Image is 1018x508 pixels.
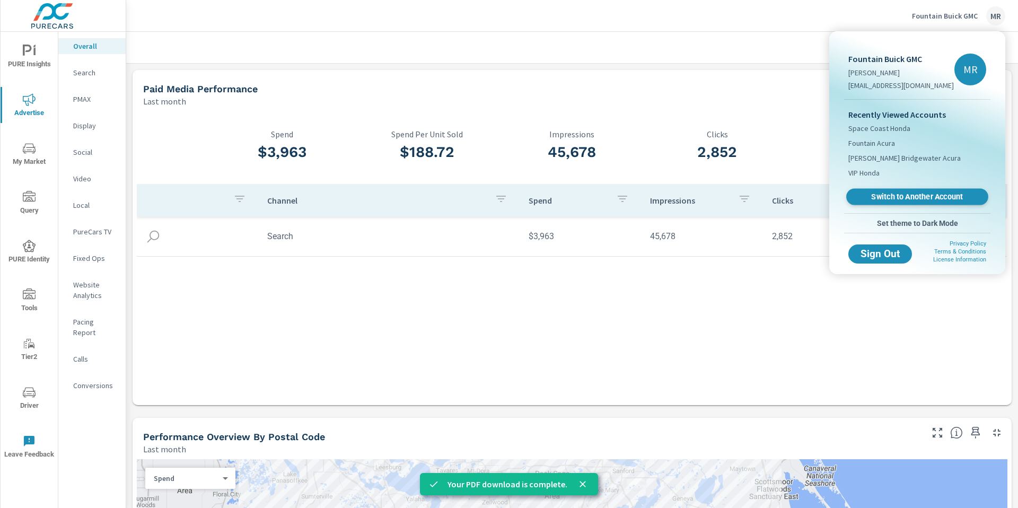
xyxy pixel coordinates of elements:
[954,54,986,85] div: MR
[848,153,961,163] span: [PERSON_NAME] Bridgewater Acura
[848,123,910,134] span: Space Coast Honda
[848,218,986,228] span: Set theme to Dark Mode
[848,52,954,65] p: Fountain Buick GMC
[857,249,903,259] span: Sign Out
[848,108,986,121] p: Recently Viewed Accounts
[844,214,990,233] button: Set theme to Dark Mode
[848,80,954,91] p: [EMAIL_ADDRESS][DOMAIN_NAME]
[934,248,986,255] a: Terms & Conditions
[848,138,895,148] span: Fountain Acura
[848,168,880,178] span: VIP Honda
[852,192,982,202] span: Switch to Another Account
[846,189,988,205] a: Switch to Another Account
[933,256,986,263] a: License Information
[848,67,954,78] p: [PERSON_NAME]
[848,244,912,264] button: Sign Out
[950,240,986,247] a: Privacy Policy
